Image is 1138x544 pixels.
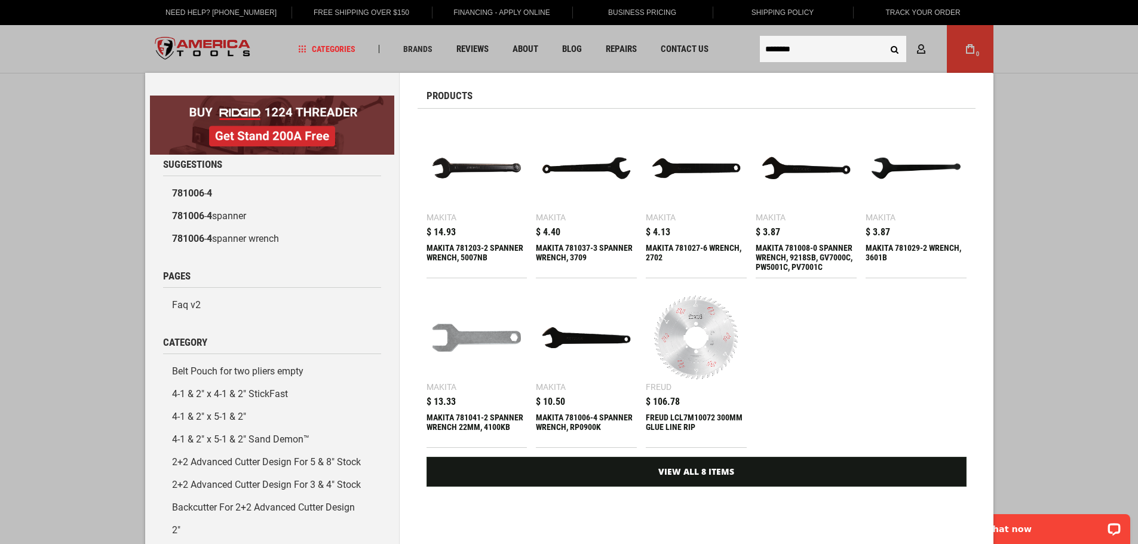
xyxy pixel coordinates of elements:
[150,96,394,105] a: BOGO: Buy RIDGID® 1224 Threader, Get Stand 200A Free!
[762,124,851,213] img: MAKITA 781008-0 SPANNER WRENCH, 9218SB, GV7000C, PW5001C, PV7001C
[163,205,381,228] a: 781006-4spanner
[172,188,204,199] b: 781006
[536,413,637,441] div: MAKITA 781006-4 SPANNER WRENCH, RP0900K
[646,383,671,391] div: Freud
[542,293,631,382] img: MAKITA 781006-4 SPANNER WRENCH, RP0900K
[646,287,747,447] a: FREUD LCL7M10072 300MM GLUE LINE RIP Freud $ 106.78 FREUD LCL7M10072 300MM GLUE LINE RIP
[427,118,527,278] a: MAKITA 781203-2 SPANNER WRENCH, 5007NB Makita $ 14.93 MAKITA 781203-2 SPANNER WRENCH, 5007NB
[542,124,631,213] img: MAKITA 781037-3 SPANNER WRENCH, 3709
[163,337,207,348] span: Category
[646,118,747,278] a: MAKITA 781027-6 WRENCH, 2702 Makita $ 4.13 MAKITA 781027-6 WRENCH, 2702
[427,287,527,447] a: MAKITA 781041-2 SPANNER WRENCH 22MM, 4100KB Makita $ 13.33 MAKITA 781041-2 SPANNER WRENCH 22MM, 4...
[207,210,212,222] b: 4
[646,243,747,272] div: MAKITA 781027-6 WRENCH, 2702
[427,213,456,222] div: Makita
[163,159,222,170] span: Suggestions
[646,228,670,237] span: $ 4.13
[536,213,566,222] div: Makita
[536,228,560,237] span: $ 4.40
[427,228,456,237] span: $ 14.93
[756,118,857,278] a: MAKITA 781008-0 SPANNER WRENCH, 9218SB, GV7000C, PW5001C, PV7001C Makita $ 3.87 MAKITA 781008-0 S...
[172,210,204,222] b: 781006
[150,96,394,155] img: BOGO: Buy RIDGID® 1224 Threader, Get Stand 200A Free!
[427,383,456,391] div: Makita
[872,124,961,213] img: MAKITA 781029-2 WRENCH, 3601B
[427,413,527,441] div: MAKITA 781041-2 SPANNER WRENCH 22MM, 4100KB
[646,413,747,441] div: FREUD LCL7M10072 300MM GLUE LINE RIP
[756,228,780,237] span: $ 3.87
[163,228,381,250] a: 781006-4spanner wrench
[163,294,381,316] a: Faq v2
[536,243,637,272] div: MAKITA 781037-3 SPANNER WRENCH, 3709
[756,243,857,272] div: MAKITA 781008-0 SPANNER WRENCH, 9218SB, GV7000C, PW5001C, PV7001C
[298,45,355,53] span: Categories
[163,519,381,542] a: 2"
[163,496,381,519] a: Backcutter For 2+2 Advanced Cutter Design
[652,124,741,213] img: MAKITA 781027-6 WRENCH, 2702
[163,451,381,474] a: 2+2 Advanced Cutter Design For 5 & 8" Stock
[163,383,381,405] a: 4-1 & 2" x 4-1 & 2" StickFast
[427,457,967,487] a: View All 8 Items
[207,188,212,199] b: 4
[163,405,381,428] a: 4-1 & 2" x 5-1 & 2"
[536,397,565,407] span: $ 10.50
[866,243,967,272] div: MAKITA 781029-2 WRENCH, 3601B
[646,213,676,222] div: Makita
[970,506,1138,544] iframe: LiveChat chat widget
[207,233,212,244] b: 4
[536,287,637,447] a: MAKITA 781006-4 SPANNER WRENCH, RP0900K Makita $ 10.50 MAKITA 781006-4 SPANNER WRENCH, RP0900K
[163,428,381,451] a: 4-1 & 2" x 5-1 & 2" Sand Demon™
[432,124,522,213] img: MAKITA 781203-2 SPANNER WRENCH, 5007NB
[398,41,438,57] a: Brands
[432,293,522,382] img: MAKITA 781041-2 SPANNER WRENCH 22MM, 4100KB
[427,397,456,407] span: $ 13.33
[866,118,967,278] a: MAKITA 781029-2 WRENCH, 3601B Makita $ 3.87 MAKITA 781029-2 WRENCH, 3601B
[293,41,361,57] a: Categories
[403,45,432,53] span: Brands
[756,213,786,222] div: Makita
[163,360,381,383] a: Belt Pouch for two pliers empty
[172,233,204,244] b: 781006
[866,213,895,222] div: Makita
[163,182,381,205] a: 781006-4
[536,383,566,391] div: Makita
[427,91,473,101] span: Products
[646,397,680,407] span: $ 106.78
[163,271,191,281] span: Pages
[163,474,381,496] a: 2+2 Advanced Cutter Design For 3 & 4" Stock
[866,228,890,237] span: $ 3.87
[427,243,527,272] div: MAKITA 781203-2 SPANNER WRENCH, 5007NB
[536,118,637,278] a: MAKITA 781037-3 SPANNER WRENCH, 3709 Makita $ 4.40 MAKITA 781037-3 SPANNER WRENCH, 3709
[652,293,741,382] img: FREUD LCL7M10072 300MM GLUE LINE RIP
[884,38,906,60] button: Search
